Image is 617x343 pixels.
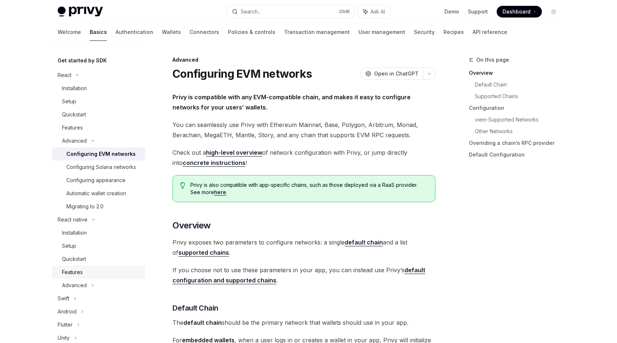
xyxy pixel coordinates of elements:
[178,249,229,257] a: supported chains
[172,303,218,313] span: Default Chain
[62,281,87,290] div: Advanced
[172,220,210,231] span: Overview
[58,307,77,316] div: Android
[52,200,145,213] a: Migrating to 2.0
[172,67,312,80] h1: Configuring EVM networks
[172,120,435,140] span: You can seamlessly use Privy with Ethereum Mainnet, Base, Polygon, Arbitrum, Monad, Berachain, Me...
[52,239,145,253] a: Setup
[52,266,145,279] a: Features
[497,6,542,18] a: Dashboard
[475,114,565,126] a: viem-Supported Networks
[172,147,435,168] span: Check out a of network configuration with Privy, or jump directly into !
[58,334,70,342] div: Unity
[52,121,145,134] a: Features
[358,5,390,18] button: Ask AI
[339,9,350,15] span: Ctrl K
[190,23,219,41] a: Connectors
[172,317,435,328] span: The should be the primary network that wallets should use in your app.
[62,123,83,132] div: Features
[52,108,145,121] a: Quickstart
[66,189,126,198] div: Automatic wallet creation
[62,97,76,106] div: Setup
[52,161,145,174] a: Configuring Solana networks
[116,23,153,41] a: Authentication
[284,23,350,41] a: Transaction management
[214,189,226,196] a: here
[52,174,145,187] a: Configuring appearance
[58,23,81,41] a: Welcome
[52,147,145,161] a: Configuring EVM networks
[475,126,565,137] a: Other Networks
[469,137,565,149] a: Overriding a chain’s RPC provider
[172,265,435,285] span: If you choose not to use these parameters in your app, you can instead use Privy’s .
[62,242,76,250] div: Setup
[52,82,145,95] a: Installation
[190,181,428,196] span: Privy is also compatible with app-specific chains, such as those deployed via a RaaS provider. Se...
[502,8,531,15] span: Dashboard
[370,8,385,15] span: Ask AI
[62,228,87,237] div: Installation
[227,5,354,18] button: Search...CtrlK
[58,71,71,80] div: React
[183,159,245,167] a: concrete instructions
[183,319,222,326] strong: default chain
[66,163,136,171] div: Configuring Solana networks
[443,23,464,41] a: Recipes
[468,8,488,15] a: Support
[473,23,507,41] a: API reference
[172,56,435,63] div: Advanced
[469,67,565,79] a: Overview
[62,84,87,93] div: Installation
[90,23,107,41] a: Basics
[58,7,103,17] img: light logo
[52,226,145,239] a: Installation
[52,187,145,200] a: Automatic wallet creation
[52,253,145,266] a: Quickstart
[162,23,181,41] a: Wallets
[241,7,261,16] div: Search...
[206,149,262,157] a: high-level overview
[66,202,104,211] div: Migrating to 2.0
[475,79,565,90] a: Default Chain
[361,68,423,80] button: Open in ChatGPT
[58,320,73,329] div: Flutter
[62,136,87,145] div: Advanced
[58,215,88,224] div: React native
[58,56,107,65] h5: Get started by SDK
[469,102,565,114] a: Configuration
[548,6,559,18] button: Toggle dark mode
[476,55,509,64] span: On this page
[228,23,275,41] a: Policies & controls
[172,237,435,258] span: Privy exposes two parameters to configure networks: a single and a list of .
[414,23,435,41] a: Security
[345,239,383,246] a: default chain
[62,110,86,119] div: Quickstart
[475,90,565,102] a: Supported Chains
[66,150,136,158] div: Configuring EVM networks
[66,176,125,185] div: Configuring appearance
[172,93,411,111] strong: Privy is compatible with any EVM-compatible chain, and makes it easy to configure networks for yo...
[469,149,565,161] a: Default Configuration
[358,23,405,41] a: User management
[62,255,86,263] div: Quickstart
[62,268,83,277] div: Features
[374,70,419,77] span: Open in ChatGPT
[52,95,145,108] a: Setup
[180,182,185,189] svg: Tip
[58,294,69,303] div: Swift
[445,8,459,15] a: Demo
